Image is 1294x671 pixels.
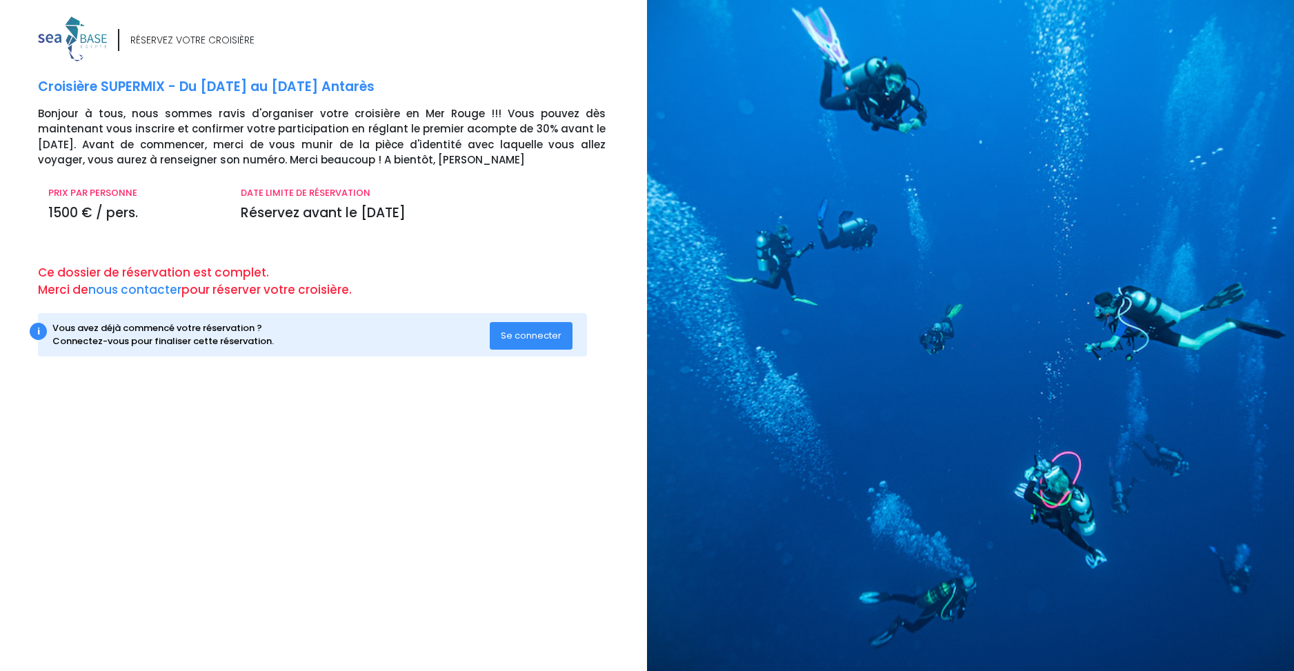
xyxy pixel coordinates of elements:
[490,329,573,341] a: Se connecter
[88,281,181,298] a: nous contacter
[48,186,220,200] p: PRIX PAR PERSONNE
[38,77,637,97] p: Croisière SUPERMIX - Du [DATE] au [DATE] Antarès
[490,322,573,350] button: Se connecter
[38,106,637,168] p: Bonjour à tous, nous sommes ravis d'organiser votre croisière en Mer Rouge !!! Vous pouvez dès ma...
[48,203,220,223] p: 1500 € / pers.
[130,33,255,48] div: RÉSERVEZ VOTRE CROISIÈRE
[52,321,490,348] div: Vous avez déjà commencé votre réservation ? Connectez-vous pour finaliser cette réservation.
[501,329,561,342] span: Se connecter
[241,203,606,223] p: Réservez avant le [DATE]
[241,186,606,200] p: DATE LIMITE DE RÉSERVATION
[38,264,637,299] p: Ce dossier de réservation est complet. Merci de pour réserver votre croisière.
[30,323,47,340] div: i
[38,17,107,61] img: logo_color1.png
